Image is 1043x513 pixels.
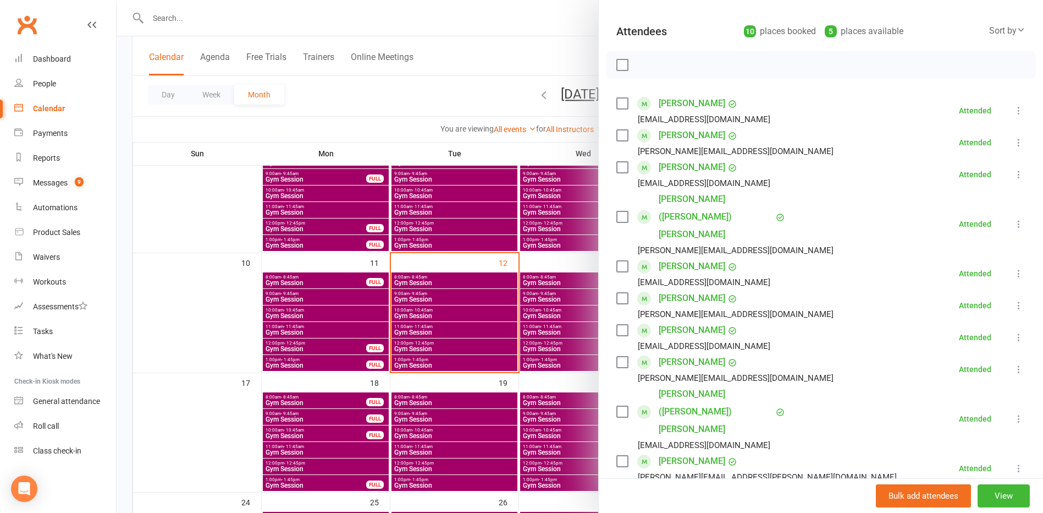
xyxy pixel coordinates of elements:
a: [PERSON_NAME] [659,127,725,144]
div: Reports [33,154,60,162]
div: places booked [744,24,816,39]
div: Attended [959,220,991,228]
div: [EMAIL_ADDRESS][DOMAIN_NAME] [638,438,770,452]
a: Product Sales [14,220,116,245]
div: [EMAIL_ADDRESS][DOMAIN_NAME] [638,275,770,290]
div: Attended [959,171,991,178]
a: Tasks [14,319,116,344]
div: Roll call [33,422,59,430]
button: View [978,484,1030,507]
a: [PERSON_NAME] ([PERSON_NAME]) [PERSON_NAME] [659,190,773,243]
a: [PERSON_NAME] [659,452,725,470]
div: Payments [33,129,68,138]
a: Class kiosk mode [14,439,116,463]
a: Payments [14,121,116,146]
div: Attended [959,465,991,472]
a: People [14,72,116,96]
div: places available [825,24,903,39]
div: [PERSON_NAME][EMAIL_ADDRESS][PERSON_NAME][DOMAIN_NAME] [638,470,897,484]
div: Attended [959,302,991,309]
a: [PERSON_NAME] [659,290,725,307]
a: Calendar [14,96,116,121]
div: General attendance [33,397,100,406]
div: Sort by [989,24,1025,38]
div: [PERSON_NAME][EMAIL_ADDRESS][DOMAIN_NAME] [638,243,834,258]
div: Product Sales [33,228,80,237]
div: What's New [33,352,73,361]
a: Clubworx [13,11,41,39]
div: Attended [959,270,991,277]
button: Bulk add attendees [876,484,971,507]
a: Messages 9 [14,171,116,195]
div: Waivers [33,253,60,261]
div: Messages [33,178,68,187]
div: Class check-in [33,446,81,455]
div: Assessments [33,302,87,311]
a: [PERSON_NAME] [659,321,725,339]
div: [EMAIL_ADDRESS][DOMAIN_NAME] [638,112,770,127]
div: Workouts [33,277,66,286]
a: [PERSON_NAME] ([PERSON_NAME]) [PERSON_NAME] [659,385,773,438]
a: Workouts [14,270,116,294]
div: [EMAIL_ADDRESS][DOMAIN_NAME] [638,176,770,190]
div: [PERSON_NAME][EMAIL_ADDRESS][DOMAIN_NAME] [638,371,834,385]
a: [PERSON_NAME] [659,95,725,112]
div: Automations [33,203,78,212]
a: What's New [14,344,116,369]
div: Tasks [33,327,53,336]
div: People [33,79,56,88]
a: [PERSON_NAME] [659,258,725,275]
div: 5 [825,25,837,37]
div: Open Intercom Messenger [11,476,37,502]
span: 9 [75,177,84,187]
div: [EMAIL_ADDRESS][DOMAIN_NAME] [638,339,770,353]
div: Attended [959,334,991,341]
a: [PERSON_NAME] [659,353,725,371]
div: 10 [744,25,756,37]
div: Attended [959,107,991,114]
a: [PERSON_NAME] [659,159,725,176]
a: Waivers [14,245,116,270]
a: Roll call [14,414,116,439]
a: Assessments [14,294,116,319]
div: Attendees [616,24,667,39]
a: General attendance kiosk mode [14,389,116,414]
a: Dashboard [14,47,116,72]
div: Dashboard [33,54,71,63]
a: Automations [14,195,116,220]
div: Attended [959,365,991,373]
div: Attended [959,415,991,423]
a: Reports [14,146,116,171]
div: Calendar [33,104,65,113]
div: [PERSON_NAME][EMAIL_ADDRESS][DOMAIN_NAME] [638,307,834,321]
div: Attended [959,139,991,146]
div: [PERSON_NAME][EMAIL_ADDRESS][DOMAIN_NAME] [638,144,834,159]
